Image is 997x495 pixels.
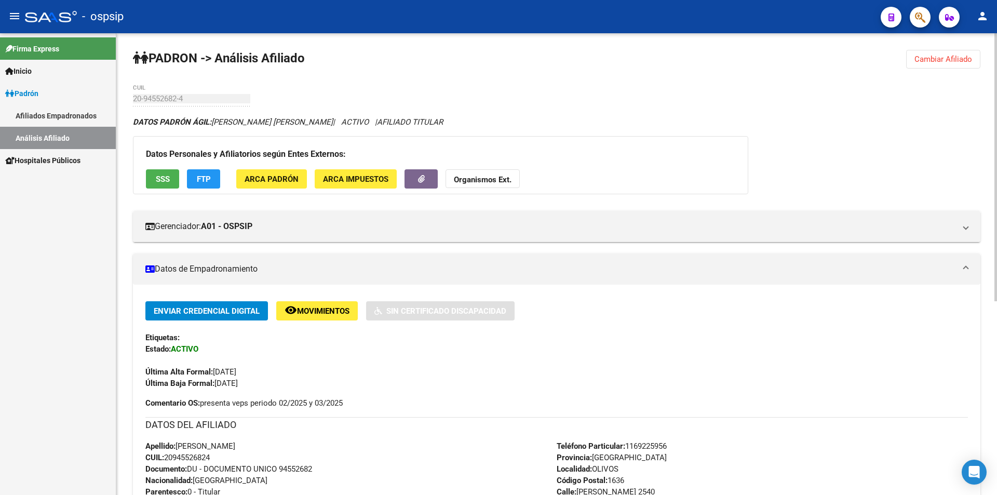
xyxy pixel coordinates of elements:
span: 1169225956 [557,442,667,451]
mat-panel-title: Gerenciador: [145,221,955,232]
mat-expansion-panel-header: Gerenciador:A01 - OSPSIP [133,211,980,242]
mat-icon: remove_red_eye [285,304,297,316]
span: [DATE] [145,367,236,377]
h3: Datos Personales y Afiliatorios según Entes Externos: [146,147,735,162]
span: [GEOGRAPHIC_DATA] [557,453,667,462]
button: FTP [187,169,220,189]
span: OLIVOS [557,464,618,474]
span: Firma Express [5,43,59,55]
button: ARCA Padrón [236,169,307,189]
strong: PADRON -> Análisis Afiliado [133,51,305,65]
strong: Comentario OS: [145,398,200,408]
span: SSS [156,175,170,184]
strong: Código Postal: [557,476,608,485]
strong: Documento: [145,464,187,474]
button: Cambiar Afiliado [906,50,980,69]
mat-icon: menu [8,10,21,22]
button: Sin Certificado Discapacidad [366,301,515,320]
span: presenta veps periodo 02/2025 y 03/2025 [145,397,343,409]
span: Inicio [5,65,32,77]
mat-panel-title: Datos de Empadronamiento [145,263,955,275]
strong: Organismos Ext. [454,175,511,184]
div: Open Intercom Messenger [962,460,987,485]
span: Movimientos [297,306,349,316]
strong: Apellido: [145,442,176,451]
strong: Nacionalidad: [145,476,193,485]
mat-expansion-panel-header: Datos de Empadronamiento [133,253,980,285]
strong: Teléfono Particular: [557,442,625,451]
span: [DATE] [145,379,238,388]
strong: Última Baja Formal: [145,379,214,388]
span: - ospsip [82,5,124,28]
strong: A01 - OSPSIP [201,221,252,232]
button: Enviar Credencial Digital [145,301,268,320]
strong: Localidad: [557,464,592,474]
span: ARCA Padrón [245,175,299,184]
strong: Etiquetas: [145,333,180,342]
span: Padrón [5,88,38,99]
span: [PERSON_NAME] [PERSON_NAME] [133,117,333,127]
span: [GEOGRAPHIC_DATA] [145,476,267,485]
span: Sin Certificado Discapacidad [386,306,506,316]
span: Cambiar Afiliado [914,55,972,64]
span: Hospitales Públicos [5,155,80,166]
button: SSS [146,169,179,189]
button: Organismos Ext. [446,169,520,189]
span: AFILIADO TITULAR [377,117,443,127]
span: [PERSON_NAME] [145,442,235,451]
h3: DATOS DEL AFILIADO [145,418,968,432]
span: 20945526824 [145,453,210,462]
span: Enviar Credencial Digital [154,306,260,316]
span: DU - DOCUMENTO UNICO 94552682 [145,464,312,474]
button: ARCA Impuestos [315,169,397,189]
strong: Estado: [145,344,171,354]
i: | ACTIVO | [133,117,443,127]
strong: Provincia: [557,453,592,462]
mat-icon: person [976,10,989,22]
button: Movimientos [276,301,358,320]
span: FTP [197,175,211,184]
strong: CUIL: [145,453,164,462]
strong: DATOS PADRÓN ÁGIL: [133,117,211,127]
span: 1636 [557,476,624,485]
strong: ACTIVO [171,344,198,354]
span: ARCA Impuestos [323,175,388,184]
strong: Última Alta Formal: [145,367,213,377]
